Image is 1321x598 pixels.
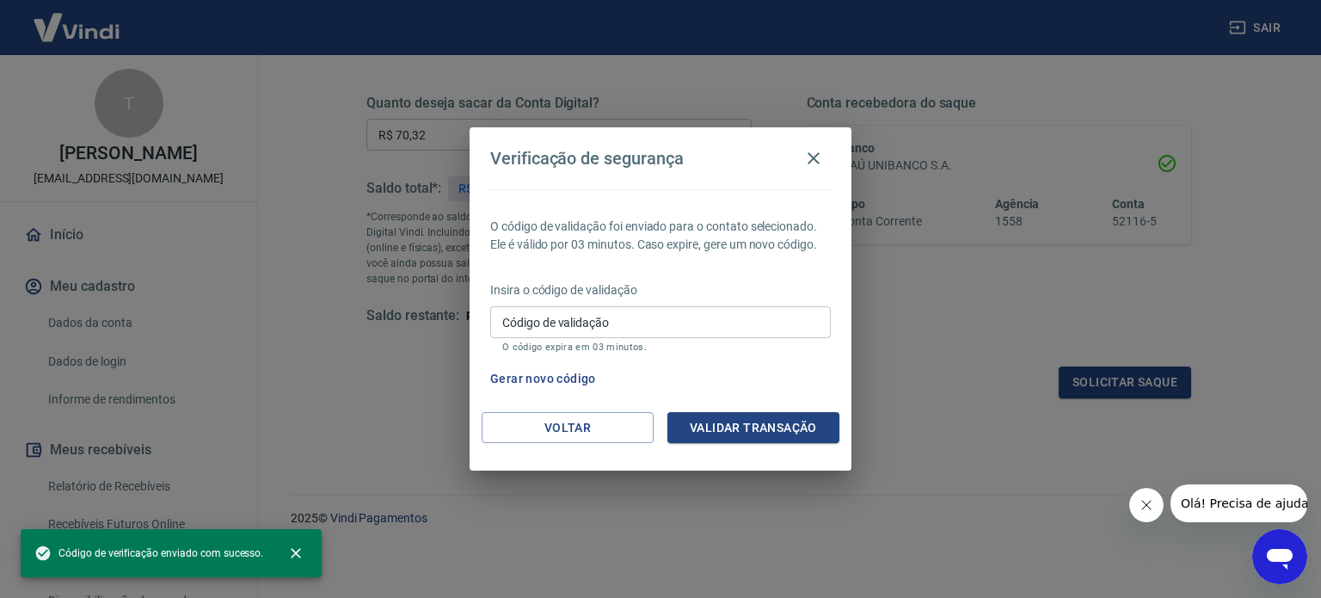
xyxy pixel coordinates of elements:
[490,148,684,169] h4: Verificação de segurança
[34,545,263,562] span: Código de verificação enviado com sucesso.
[1170,484,1307,522] iframe: Mensagem da empresa
[490,218,831,254] p: O código de validação foi enviado para o contato selecionado. Ele é válido por 03 minutos. Caso e...
[490,281,831,299] p: Insira o código de validação
[667,412,839,444] button: Validar transação
[277,534,315,572] button: close
[10,12,144,26] span: Olá! Precisa de ajuda?
[482,412,654,444] button: Voltar
[502,342,819,353] p: O código expira em 03 minutos.
[1252,529,1307,584] iframe: Botão para abrir a janela de mensagens
[1129,488,1164,522] iframe: Fechar mensagem
[483,363,603,395] button: Gerar novo código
